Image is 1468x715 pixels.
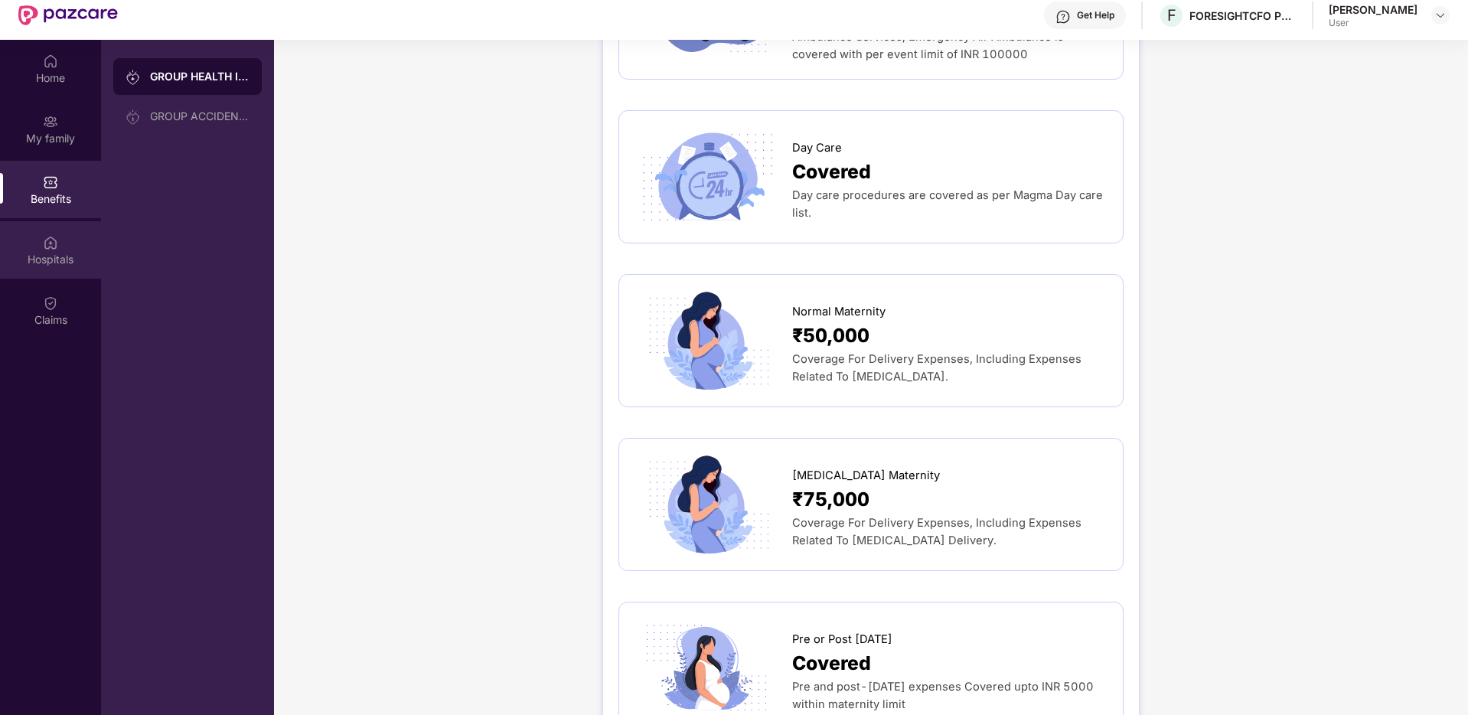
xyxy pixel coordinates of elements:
img: svg+xml;base64,PHN2ZyB3aWR0aD0iMjAiIGhlaWdodD0iMjAiIHZpZXdCb3g9IjAgMCAyMCAyMCIgZmlsbD0ibm9uZSIgeG... [43,114,58,129]
img: svg+xml;base64,PHN2ZyBpZD0iRHJvcGRvd24tMzJ4MzIiIHhtbG5zPSJodHRwOi8vd3d3LnczLm9yZy8yMDAwL3N2ZyIgd2... [1434,9,1447,21]
div: GROUP HEALTH INSURANCE [150,69,250,84]
span: Coverage For Delivery Expenses, Including Expenses Related To [MEDICAL_DATA] Delivery. [792,516,1081,547]
span: F [1167,6,1176,24]
img: svg+xml;base64,PHN2ZyBpZD0iSG9zcGl0YWxzIiB4bWxucz0iaHR0cDovL3d3dy53My5vcmcvMjAwMC9zdmciIHdpZHRoPS... [43,235,58,250]
img: icon [635,454,779,555]
span: [MEDICAL_DATA] Maternity [792,467,940,485]
div: Get Help [1077,9,1114,21]
span: Day care procedures are covered as per Magma Day care list. [792,188,1103,220]
span: ₹50,000 [792,321,869,351]
img: svg+xml;base64,PHN2ZyBpZD0iQ2xhaW0iIHhtbG5zPSJodHRwOi8vd3d3LnczLm9yZy8yMDAwL3N2ZyIgd2lkdGg9IjIwIi... [43,295,58,311]
img: svg+xml;base64,PHN2ZyBpZD0iSG9tZSIgeG1sbnM9Imh0dHA6Ly93d3cudzMub3JnLzIwMDAvc3ZnIiB3aWR0aD0iMjAiIG... [43,54,58,69]
img: icon [635,290,779,391]
span: ₹75,000 [792,485,869,514]
span: Normal Maternity [792,303,886,321]
img: New Pazcare Logo [18,5,118,25]
img: svg+xml;base64,PHN2ZyB3aWR0aD0iMjAiIGhlaWdodD0iMjAiIHZpZXdCb3g9IjAgMCAyMCAyMCIgZmlsbD0ibm9uZSIgeG... [126,109,141,125]
span: Pre and post-[DATE] expenses Covered upto INR 5000 within maternity limit [792,680,1094,711]
div: GROUP ACCIDENTAL INSURANCE [150,110,250,122]
span: Pre or Post [DATE] [792,631,892,648]
span: Day Care [792,139,842,157]
img: svg+xml;base64,PHN2ZyBpZD0iQmVuZWZpdHMiIHhtbG5zPSJodHRwOi8vd3d3LnczLm9yZy8yMDAwL3N2ZyIgd2lkdGg9Ij... [43,175,58,190]
span: Covered [792,157,871,187]
img: icon [635,126,779,227]
div: [PERSON_NAME] [1329,2,1417,17]
span: Covered [792,648,871,678]
div: User [1329,17,1417,29]
div: FORESIGHTCFO PRIVATE LIMITED [1189,8,1297,23]
img: svg+xml;base64,PHN2ZyBpZD0iSGVscC0zMngzMiIgeG1sbnM9Imh0dHA6Ly93d3cudzMub3JnLzIwMDAvc3ZnIiB3aWR0aD... [1055,9,1071,24]
span: Coverage For Delivery Expenses, Including Expenses Related To [MEDICAL_DATA]. [792,352,1081,384]
img: svg+xml;base64,PHN2ZyB3aWR0aD0iMjAiIGhlaWdodD0iMjAiIHZpZXdCb3g9IjAgMCAyMCAyMCIgZmlsbD0ibm9uZSIgeG... [126,70,141,85]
